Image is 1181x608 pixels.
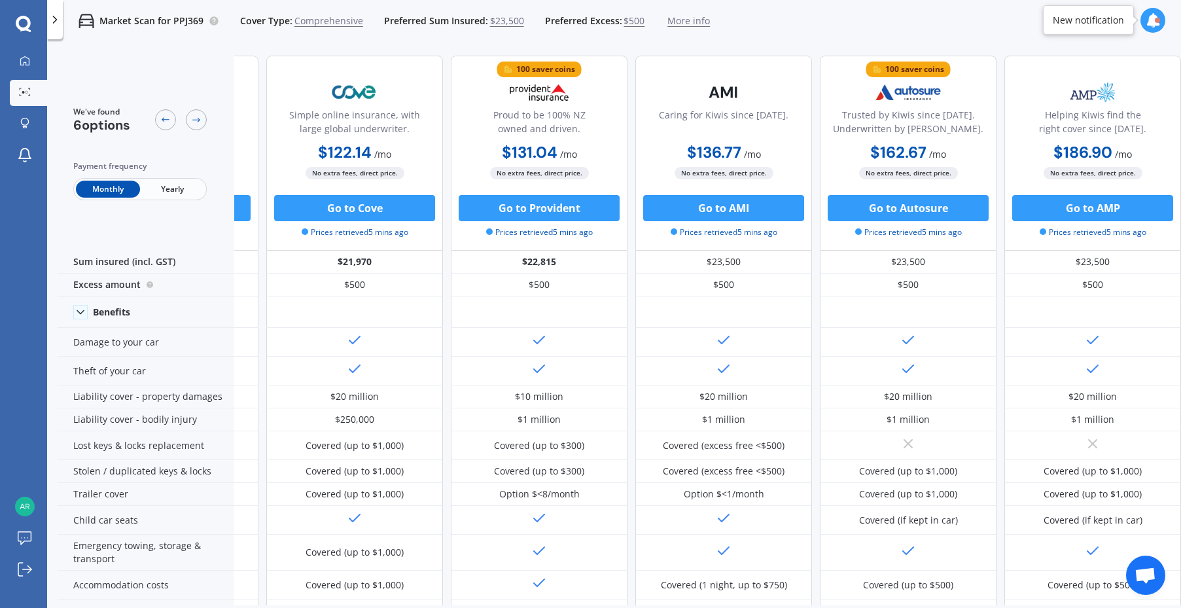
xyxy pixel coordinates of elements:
img: AMP.webp [1049,76,1136,109]
span: / mo [929,148,946,160]
span: Cover Type: [240,14,292,27]
div: Covered (up to $1,000) [306,579,404,592]
div: Covered (if kept in car) [859,514,958,527]
div: Covered (up to $300) [494,439,584,452]
img: AMI-text-1.webp [680,76,767,109]
div: $10 million [515,390,563,403]
div: Excess amount [58,274,234,296]
div: Covered (up to $1,000) [306,439,404,452]
div: Covered (up to $1,000) [1044,488,1142,501]
div: $500 [1004,274,1181,296]
div: $500 [635,274,812,296]
button: Go to Autosure [828,195,989,221]
div: Simple online insurance, with large global underwriter. [277,108,432,141]
div: Child car seats [58,506,234,535]
div: Option $<8/month [499,488,580,501]
button: Go to AMI [643,195,804,221]
span: Monthly [76,181,140,198]
b: $131.04 [502,142,557,162]
span: Preferred Sum Insured: [384,14,488,27]
div: $23,500 [820,251,996,274]
span: We've found [73,106,130,118]
div: $1 million [702,413,745,426]
img: Autosure.webp [865,76,951,109]
img: Provident.png [496,76,582,109]
div: Covered (if kept in car) [1044,514,1142,527]
b: $162.67 [870,142,926,162]
button: Go to Provident [459,195,620,221]
div: Trailer cover [58,483,234,506]
div: 100 saver coins [885,63,944,76]
span: Preferred Excess: [545,14,622,27]
div: Covered (up to $500) [1048,579,1138,592]
div: $1 million [887,413,930,426]
div: Option $<1/month [684,488,764,501]
div: Liability cover - bodily injury [58,408,234,431]
div: Stolen / duplicated keys & locks [58,460,234,483]
div: Covered (up to $300) [494,465,584,478]
a: Open chat [1126,556,1165,595]
div: Payment frequency [73,160,207,173]
span: More info [667,14,710,27]
img: Cove.webp [311,76,398,109]
img: points [504,65,513,74]
div: Caring for Kiwis since [DATE]. [659,108,788,141]
span: No extra fees, direct price. [1044,167,1142,179]
button: Go to Cove [274,195,435,221]
div: Liability cover - property damages [58,385,234,408]
span: / mo [560,148,577,160]
span: Yearly [140,181,204,198]
div: Trusted by Kiwis since [DATE]. Underwritten by [PERSON_NAME]. [831,108,985,141]
div: $1 million [518,413,561,426]
div: Covered (up to $1,000) [306,546,404,559]
div: Covered (up to $1,000) [306,465,404,478]
div: Proud to be 100% NZ owned and driven. [462,108,616,141]
span: $500 [624,14,644,27]
b: $122.14 [318,142,372,162]
div: $22,815 [451,251,627,274]
span: / mo [744,148,761,160]
div: Covered (up to $1,000) [306,488,404,501]
span: Prices retrieved 5 mins ago [855,226,962,238]
div: $500 [451,274,627,296]
span: / mo [1115,148,1132,160]
div: Covered (1 night, up to $750) [661,579,787,592]
div: Helping Kiwis find the right cover since [DATE]. [1015,108,1170,141]
div: Covered (up to $1,000) [859,488,957,501]
span: Prices retrieved 5 mins ago [671,226,777,238]
div: $23,500 [1004,251,1181,274]
span: No extra fees, direct price. [490,167,589,179]
div: Accommodation costs [58,571,234,599]
span: No extra fees, direct price. [675,167,773,179]
span: Prices retrieved 5 mins ago [486,226,593,238]
div: Benefits [93,306,130,318]
div: $20 million [1068,390,1117,403]
div: $20 million [884,390,932,403]
span: $23,500 [490,14,524,27]
div: Sum insured (incl. GST) [58,251,234,274]
img: points [873,65,882,74]
div: $21,970 [266,251,443,274]
span: / mo [374,148,391,160]
b: $186.90 [1053,142,1112,162]
button: Go to AMP [1012,195,1173,221]
span: 6 options [73,116,130,134]
div: New notification [1053,14,1124,27]
span: Prices retrieved 5 mins ago [302,226,408,238]
div: $1 million [1071,413,1114,426]
span: Comprehensive [294,14,363,27]
span: No extra fees, direct price. [859,167,958,179]
div: Damage to your car [58,328,234,357]
div: $500 [266,274,443,296]
div: Covered (excess free <$500) [663,439,784,452]
div: Theft of your car [58,357,234,385]
span: Prices retrieved 5 mins ago [1040,226,1146,238]
b: $136.77 [687,142,741,162]
span: No extra fees, direct price. [306,167,404,179]
div: Covered (up to $1,000) [859,465,957,478]
div: $20 million [699,390,748,403]
div: $500 [820,274,996,296]
p: Market Scan for PPJ369 [99,14,203,27]
div: 100 saver coins [516,63,575,76]
div: Lost keys & locks replacement [58,431,234,460]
